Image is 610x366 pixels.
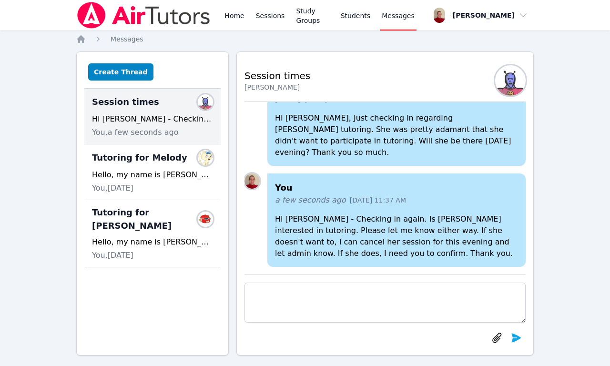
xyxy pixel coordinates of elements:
[382,11,415,20] span: Messages
[84,144,221,200] div: Tutoring for MelodyJanelly MunozHello, my name is [PERSON_NAME] and I'll be tutoring Melody this ...
[111,34,143,44] a: Messages
[244,173,260,189] img: Karen Tucci
[275,112,518,158] p: HI [PERSON_NAME], Just checking in regarding [PERSON_NAME] tutoring. She was pretty adamant that ...
[84,89,221,144] div: Session timesLara KucukHi [PERSON_NAME] - Checking in again. Is [PERSON_NAME] interested in tutor...
[275,181,518,194] h4: You
[495,65,526,96] img: Lara Kucuk
[244,69,310,82] h2: Session times
[92,95,159,109] span: Session times
[198,212,213,227] img: Maria Kucuk
[350,195,406,205] span: [DATE] 11:37 AM
[198,150,213,165] img: Janelly Munoz
[92,236,213,248] div: Hello, my name is [PERSON_NAME] and I'll be tutoring [PERSON_NAME] this school year. She has 1.5 ...
[76,2,211,29] img: Air Tutors
[92,169,213,181] div: Hello, my name is [PERSON_NAME] and I'll be tutoring Melody this school year. She has 1.5 hours a...
[275,213,518,259] p: Hi [PERSON_NAME] - Checking in again. Is [PERSON_NAME] interested in tutoring. Please let me know...
[198,94,213,110] img: Lara Kucuk
[275,194,346,206] span: a few seconds ago
[92,206,202,233] span: Tutoring for [PERSON_NAME]
[88,63,153,81] button: Create Thread
[76,34,534,44] nav: Breadcrumb
[92,250,133,261] span: You, [DATE]
[92,127,178,138] span: You, a few seconds ago
[92,113,213,125] div: Hi [PERSON_NAME] - Checking in again. Is [PERSON_NAME] interested in tutoring. Please let me know...
[244,82,310,92] div: [PERSON_NAME]
[92,183,133,194] span: You, [DATE]
[92,151,187,164] span: Tutoring for Melody
[84,200,221,267] div: Tutoring for [PERSON_NAME]Maria KucukHello, my name is [PERSON_NAME] and I'll be tutoring [PERSON...
[111,35,143,43] span: Messages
